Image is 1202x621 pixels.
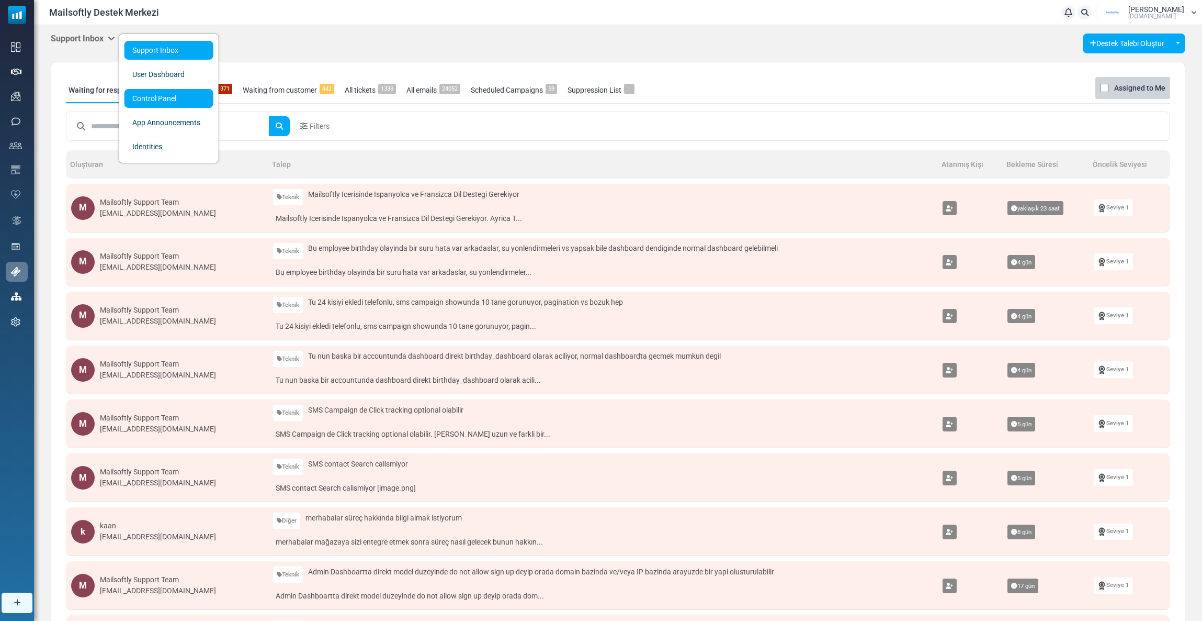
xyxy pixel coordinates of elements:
[124,65,213,84] a: User Dashboard
[1088,150,1170,179] th: Öncelik Seviyesi
[1007,255,1035,270] span: 4 gün
[71,196,95,220] div: M
[308,567,774,578] span: Admin Dashboartta direkt model duzeyinde do not allow sign up deyip orada domain bazinda ve/veya ...
[273,189,303,205] a: Teknik
[1007,201,1063,216] span: yaklaşık 23 saat
[100,520,216,531] div: kaan
[308,243,778,254] span: Bu employee birthday olayinda bir suru hata var arkadaslar, su yonlendirmeleri vs yapsak bile das...
[100,316,216,327] div: [EMAIL_ADDRESS][DOMAIN_NAME]
[71,466,95,490] div: M
[273,588,932,604] a: Admin Dashboartta direkt model duzeyinde do not allow sign up deyip orada dom...
[1007,525,1035,539] span: 8 gün
[1128,13,1176,19] span: [DOMAIN_NAME]
[1094,361,1133,378] a: Seviye 1
[1007,579,1038,593] span: 17 gün
[273,318,932,335] a: Tu 24 kisiyi ekledi telefonlu, sms campaign showunda 10 tane gorunuyor, pagin...
[71,412,95,436] div: M
[9,142,22,149] img: contacts-icon.svg
[11,117,20,126] img: sms-icon.png
[124,113,213,132] a: App Announcements
[100,197,216,208] div: Mailsoftly Support Team
[71,574,95,597] div: M
[273,405,303,421] a: Teknik
[1007,363,1035,378] span: 4 gün
[273,210,932,227] a: Mailsoftly Icerisinde Ispanyolca ve Fransizca Dil Destegi Gerekiyor. Ayrica T...
[273,426,932,442] a: SMS Campaign de Click tracking optional olabilir. [PERSON_NAME] uzun ve farkli bir...
[1094,524,1133,540] a: Seviye 1
[1094,307,1133,324] a: Seviye 1
[100,424,216,435] div: [EMAIL_ADDRESS][DOMAIN_NAME]
[1094,578,1133,594] a: Seviye 1
[124,89,213,108] a: Control Panel
[71,304,95,328] div: M
[100,305,216,316] div: Mailsoftly Support Team
[66,77,157,103] a: Waiting for response368
[100,262,216,273] div: [EMAIL_ADDRESS][DOMAIN_NAME]
[49,5,159,19] span: Mailsoftly Destek Merkezi
[1083,34,1171,53] a: Destek Talebi Oluştur
[11,267,20,276] img: support-icon-active.svg
[937,150,1003,179] th: Atanmış Kişi
[1099,5,1197,20] a: User Logo [PERSON_NAME] [DOMAIN_NAME]
[11,92,20,101] img: campaigns-icon.png
[100,574,216,585] div: Mailsoftly Support Team
[1007,309,1035,324] span: 4 gün
[378,84,396,94] span: 1338
[124,41,213,60] a: Support Inbox
[404,77,463,103] a: All emails24052
[468,77,560,103] a: Scheduled Campaigns59
[342,77,399,103] a: All tickets1338
[273,459,303,475] a: Teknik
[308,297,623,308] span: Tu 24 kisiyi ekledi telefonlu, sms campaign showunda 10 tane gorunuyor, pagination vs bozuk hep
[273,513,300,529] a: Diğer
[100,370,216,381] div: [EMAIL_ADDRESS][DOMAIN_NAME]
[100,251,216,262] div: Mailsoftly Support Team
[305,513,462,524] span: merhabalar süreç hakkında bilgi almak istiyorum
[66,150,268,179] th: Oluşturan
[273,567,303,583] a: Teknik
[218,84,232,94] span: 371
[100,359,216,370] div: Mailsoftly Support Team
[71,520,95,544] div: k
[1099,5,1126,20] img: User Logo
[1002,150,1088,179] th: Bekleme Süresi
[273,243,303,259] a: Teknik
[100,531,216,542] div: [EMAIL_ADDRESS][DOMAIN_NAME]
[565,77,637,103] a: Suppression List
[308,459,408,470] span: SMS contact Search calismiyor
[268,150,937,179] th: Talep
[1094,253,1133,270] a: Seviye 1
[439,84,460,94] span: 24052
[308,351,721,362] span: Tu nun baska bir accountunda dashboard direkt birthday_dashboard olarak aciliyor, normal dashboar...
[1114,82,1165,94] label: Assigned to Me
[100,467,216,478] div: Mailsoftly Support Team
[240,77,337,103] a: Waiting from customer442
[100,208,216,219] div: [EMAIL_ADDRESS][DOMAIN_NAME]
[100,413,216,424] div: Mailsoftly Support Team
[308,189,519,200] span: Mailsoftly Icerisinde Ispanyolca ve Fransizca Dil Destegi Gerekiyor
[273,351,303,367] a: Teknik
[273,480,932,496] a: SMS contact Search calismiyor [image.png]
[8,6,26,24] img: mailsoftly_icon_blue_white.svg
[1007,417,1035,431] span: 5 gün
[1128,6,1184,13] span: [PERSON_NAME]
[71,250,95,274] div: M
[124,137,213,156] a: Identities
[1094,415,1133,431] a: Seviye 1
[11,215,22,227] img: workflow.svg
[320,84,334,94] span: 442
[546,84,557,94] span: 59
[100,585,216,596] div: [EMAIL_ADDRESS][DOMAIN_NAME]
[1094,469,1133,485] a: Seviye 1
[11,165,20,174] img: email-templates-icon.svg
[1007,471,1035,485] span: 5 gün
[1094,199,1133,216] a: Seviye 1
[51,34,115,43] h5: Support Inbox
[11,42,20,52] img: dashboard-icon.svg
[11,190,20,198] img: domain-health-icon.svg
[100,478,216,489] div: [EMAIL_ADDRESS][DOMAIN_NAME]
[11,317,20,327] img: settings-icon.svg
[11,242,20,251] img: landing_pages.svg
[310,121,330,132] span: Filters
[273,297,303,313] a: Teknik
